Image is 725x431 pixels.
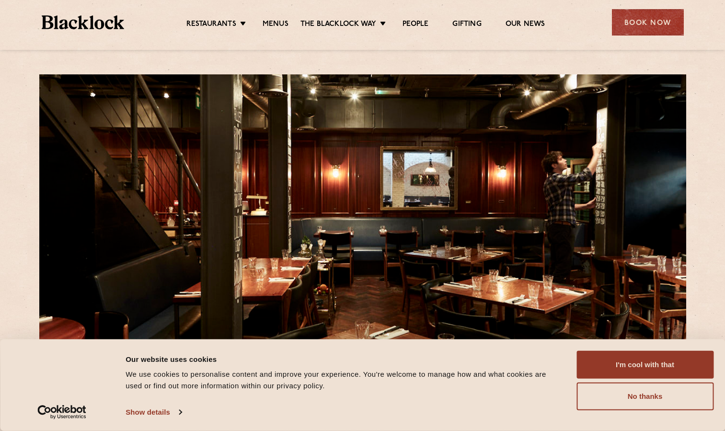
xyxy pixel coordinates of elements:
a: People [403,20,428,30]
a: Menus [263,20,288,30]
a: Restaurants [186,20,236,30]
a: The Blacklock Way [300,20,376,30]
a: Show details [126,405,181,419]
button: I'm cool with that [576,351,713,379]
div: Our website uses cookies [126,353,555,365]
div: Book Now [612,9,684,36]
button: No thanks [576,383,713,410]
div: We use cookies to personalise content and improve your experience. You're welcome to manage how a... [126,369,555,392]
a: Our News [506,20,545,30]
a: Gifting [452,20,481,30]
img: BL_Textured_Logo-footer-cropped.svg [42,15,125,29]
a: Usercentrics Cookiebot - opens in a new window [20,405,104,419]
